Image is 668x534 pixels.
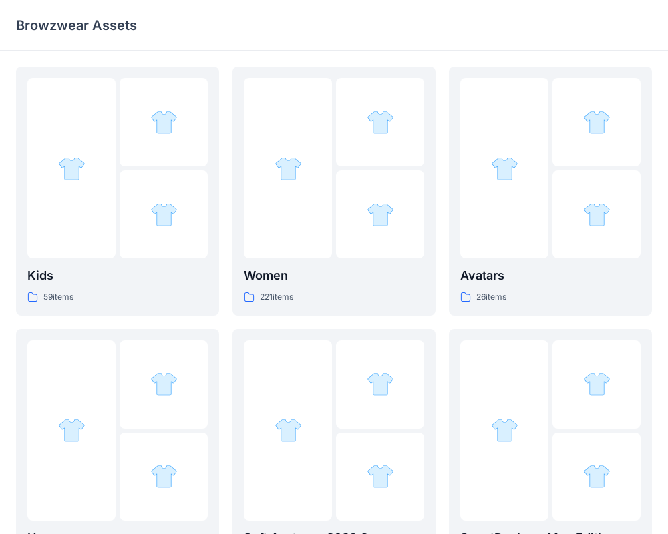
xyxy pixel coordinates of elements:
[275,417,302,444] img: folder 1
[244,266,424,285] p: Women
[367,109,394,136] img: folder 2
[58,417,86,444] img: folder 1
[58,155,86,182] img: folder 1
[367,463,394,490] img: folder 3
[150,109,178,136] img: folder 2
[367,201,394,228] img: folder 3
[583,201,611,228] img: folder 3
[27,266,208,285] p: Kids
[460,266,641,285] p: Avatars
[476,290,506,304] p: 26 items
[16,16,137,35] p: Browzwear Assets
[232,67,436,316] a: folder 1folder 2folder 3Women221items
[150,201,178,228] img: folder 3
[150,370,178,398] img: folder 2
[275,155,302,182] img: folder 1
[583,463,611,490] img: folder 3
[260,290,293,304] p: 221 items
[583,109,611,136] img: folder 2
[491,417,518,444] img: folder 1
[367,370,394,398] img: folder 2
[491,155,518,182] img: folder 1
[583,370,611,398] img: folder 2
[150,463,178,490] img: folder 3
[449,67,652,316] a: folder 1folder 2folder 3Avatars26items
[43,290,73,304] p: 59 items
[16,67,219,316] a: folder 1folder 2folder 3Kids59items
